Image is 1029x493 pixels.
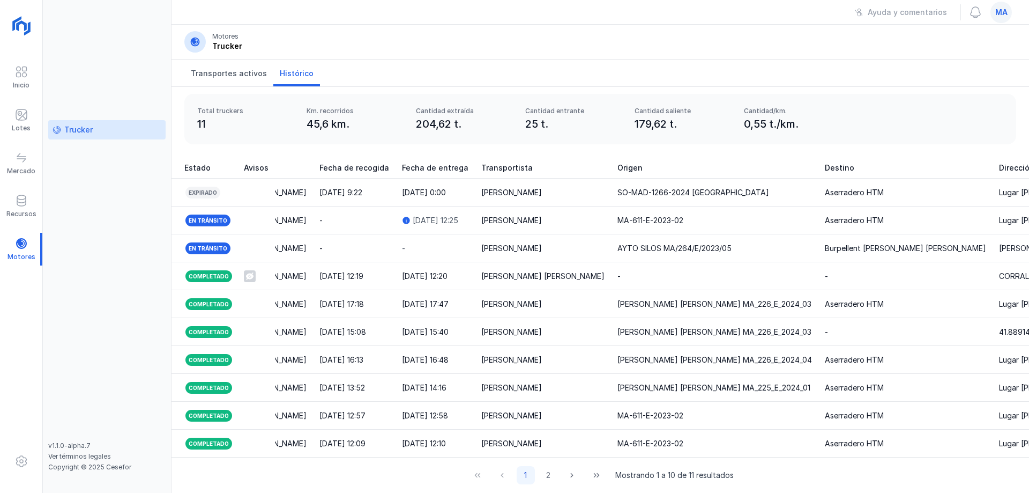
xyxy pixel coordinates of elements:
button: Page 2 [539,466,557,484]
div: [DATE] 14:16 [402,382,446,393]
div: - [319,243,323,254]
div: [DATE] 12:58 [402,410,448,421]
div: 0,55 t./km. [744,116,840,131]
button: Ayuda y comentarios [848,3,954,21]
div: - [825,271,828,282]
span: Fecha de recogida [319,163,389,173]
span: ma [995,7,1008,18]
div: Trucker [64,124,93,135]
div: Completado [184,381,233,395]
div: [PERSON_NAME] [PERSON_NAME] MA_226_E_2024_03 [617,299,811,310]
a: Histórico [273,60,320,86]
div: MA-611-E-2023-02 [617,438,683,449]
div: AYTO SILOS MA/264/E/2023/05 [617,243,732,254]
div: 11 [197,116,294,131]
div: [DATE] 12:10 [402,438,446,449]
div: Completado [184,437,233,451]
a: Ver términos legales [48,452,111,460]
div: [DATE] 17:18 [319,299,364,310]
div: En tránsito [184,214,232,227]
div: Cantidad saliente [635,107,731,115]
div: [DATE] 12:57 [319,410,366,421]
a: Trucker [48,120,166,139]
span: Mostrando 1 a 10 de 11 resultados [615,470,734,481]
div: [PERSON_NAME] [481,299,542,310]
div: [PERSON_NAME] [481,327,542,337]
div: [PERSON_NAME] [PERSON_NAME] MA_226_E_2024_04 [617,355,812,365]
div: Motores [212,32,238,41]
div: [PERSON_NAME] [PERSON_NAME] MA_226_E_2024_03 [617,327,811,337]
div: 45,6 km. [307,116,403,131]
div: [DATE] 12:20 [402,271,448,282]
div: Completado [184,353,233,367]
div: [DATE] 17:47 [402,299,449,310]
button: Page 1 [517,466,535,484]
div: [PERSON_NAME] [481,215,542,226]
span: Transportes activos [191,68,267,79]
div: Completado [184,409,233,423]
div: Copyright © 2025 Cesefor [48,463,166,472]
div: Aserradero HTM [825,382,884,393]
div: - [319,215,323,226]
span: Transportista [481,163,533,173]
button: Last Page [586,466,607,484]
div: [DATE] 15:40 [402,327,449,337]
button: Next Page [562,466,582,484]
div: [DATE] 12:19 [319,271,363,282]
div: En tránsito [184,241,232,255]
div: Completado [184,269,233,283]
div: Aserradero HTM [825,410,884,421]
div: - [617,271,621,282]
span: Origen [617,163,643,173]
div: Cantidad/km. [744,107,840,115]
div: Aserradero HTM [825,438,884,449]
div: 179,62 t. [635,116,731,131]
div: [DATE] 12:09 [319,438,366,449]
div: [DATE] 9:22 [319,187,362,198]
div: 25 t. [525,116,622,131]
div: [PERSON_NAME] [481,355,542,365]
div: Aserradero HTM [825,299,884,310]
div: [DATE] 15:08 [319,327,366,337]
div: Recursos [6,210,36,218]
img: logoRight.svg [8,12,35,39]
span: Fecha de entrega [402,163,468,173]
div: Completado [184,297,233,311]
div: Inicio [13,81,29,90]
div: [PERSON_NAME] [481,438,542,449]
div: Aserradero HTM [825,187,884,198]
div: [PERSON_NAME] [481,187,542,198]
div: SO-MAD-1266-2024 [GEOGRAPHIC_DATA] [617,187,769,198]
div: [PERSON_NAME] [PERSON_NAME] [481,271,605,282]
div: Trucker [212,41,242,51]
div: 204,62 t. [416,116,512,131]
div: Total truckers [197,107,294,115]
div: Completado [184,325,233,339]
div: Cantidad entrante [525,107,622,115]
span: Estado [184,163,211,173]
div: [DATE] 13:52 [319,382,365,393]
span: Destino [825,163,854,173]
div: Ayuda y comentarios [868,7,947,18]
div: MA-611-E-2023-02 [617,410,683,421]
div: [PERSON_NAME] [481,382,542,393]
div: [PERSON_NAME] [481,243,542,254]
div: Cantidad extraída [416,107,512,115]
div: [PERSON_NAME] [481,410,542,421]
div: v1.1.0-alpha.7 [48,442,166,450]
div: [DATE] 12:25 [413,215,458,226]
a: Transportes activos [184,60,273,86]
div: [PERSON_NAME] [PERSON_NAME] MA_225_E_2024_01 [617,382,810,393]
div: Expirado [184,186,221,200]
div: [DATE] 0:00 [402,187,446,198]
div: Lotes [12,124,31,133]
div: Km. recorridos [307,107,403,115]
div: - [402,243,405,254]
div: [DATE] 16:13 [319,355,363,365]
div: - [825,327,828,337]
span: Avisos [244,163,269,173]
div: Aserradero HTM [825,215,884,226]
span: Histórico [280,68,314,79]
div: MA-611-E-2023-02 [617,215,683,226]
div: [DATE] 16:48 [402,355,449,365]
